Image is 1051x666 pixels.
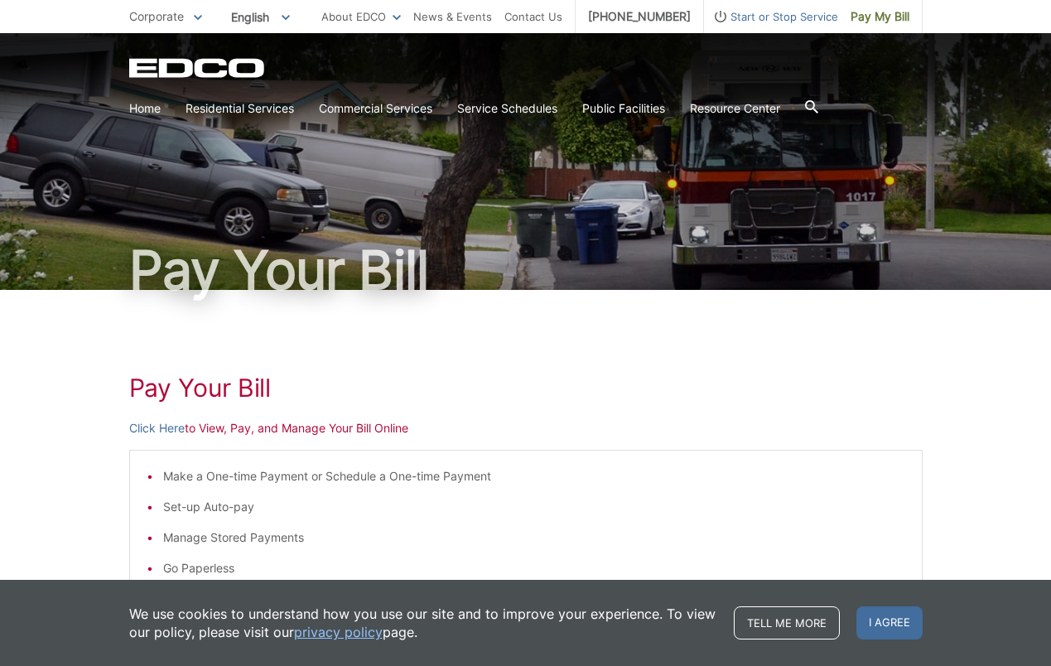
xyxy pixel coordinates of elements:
[856,606,923,639] span: I agree
[163,559,905,577] li: Go Paperless
[219,3,302,31] span: English
[129,58,267,78] a: EDCD logo. Return to the homepage.
[321,7,401,26] a: About EDCO
[163,467,905,485] li: Make a One-time Payment or Schedule a One-time Payment
[294,623,383,641] a: privacy policy
[129,99,161,118] a: Home
[457,99,557,118] a: Service Schedules
[129,605,717,641] p: We use cookies to understand how you use our site and to improve your experience. To view our pol...
[129,419,923,437] p: to View, Pay, and Manage Your Bill Online
[129,244,923,297] h1: Pay Your Bill
[129,419,185,437] a: Click Here
[186,99,294,118] a: Residential Services
[504,7,562,26] a: Contact Us
[413,7,492,26] a: News & Events
[129,373,923,403] h1: Pay Your Bill
[690,99,780,118] a: Resource Center
[163,528,905,547] li: Manage Stored Payments
[734,606,840,639] a: Tell me more
[582,99,665,118] a: Public Facilities
[319,99,432,118] a: Commercial Services
[129,9,184,23] span: Corporate
[851,7,909,26] span: Pay My Bill
[163,498,905,516] li: Set-up Auto-pay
